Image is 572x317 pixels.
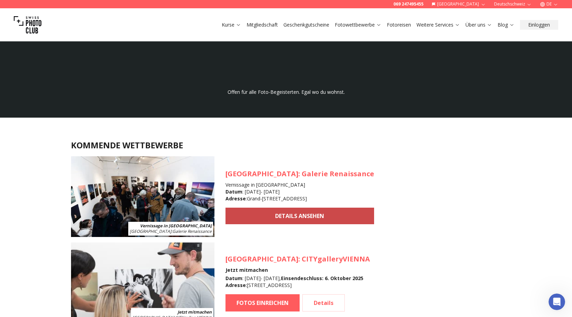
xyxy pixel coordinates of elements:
button: Geschenkgutscheine [281,20,332,30]
button: Blog [495,20,517,30]
span: • 9h ago [29,85,51,90]
h3: : Galerie Renaissance [225,169,374,179]
button: Einloggen [520,20,558,30]
a: Geschenkgutscheine [283,21,329,28]
b: Datum [225,275,242,281]
div: Hi 😀 Schön, dass du uns besuchst. Stell' uns gerne jederzeit Fragen oder hinterlasse ein Feedback. [11,51,108,71]
b: Vernissage in [GEOGRAPHIC_DATA] [140,223,212,229]
div: Osan • 9h ago [11,77,41,81]
b: Einsendeschluss : 6. Oktober 2025 [281,275,363,281]
h2: KOMMENDE WETTBEWERBE [71,140,501,151]
button: Home [108,3,121,16]
button: Mitgliedschaft [244,20,281,30]
button: Weitere Services [414,20,463,30]
a: Details [302,294,345,311]
a: Blog [498,21,514,28]
a: Über uns [465,21,492,28]
b: Datum [225,188,242,195]
span: Osan [17,85,29,90]
img: Swiss photo club [14,11,41,39]
button: go back [4,3,18,16]
img: Profile image for Osan [6,83,14,92]
span: [GEOGRAPHIC_DATA] [130,228,171,234]
button: Fotowettbewerbe [332,20,384,30]
button: Über uns [463,20,495,30]
a: FOTOS EINREICHEN [225,294,300,311]
a: Fotoreisen [387,21,411,28]
p: Active 3h ago [33,9,64,16]
button: Kurse [219,20,244,30]
input: Enter your email [29,112,110,126]
div: Hi 😀 Schön, dass du uns besuchst. Stell' uns gerne jederzeit Fragen oder hinterlasse ein Feedback... [6,47,113,76]
iframe: Intercom live chat [549,294,565,310]
img: SPC Photo Awards Geneva: October 2025 [71,156,214,237]
h1: Osan [33,3,47,9]
span: [GEOGRAPHIC_DATA] [225,254,298,264]
a: Kurse [222,21,241,28]
b: Adresse [225,195,246,202]
h3: : CITYgalleryVIENNA [225,254,370,264]
a: 069 247495455 [393,1,423,7]
span: [GEOGRAPHIC_DATA] [225,169,298,178]
div: : [DATE] - [DATE] : Grand-[STREET_ADDRESS] [225,188,374,202]
a: Fotowettbewerbe [335,21,381,28]
div: Osan says… [6,47,132,145]
button: Fotoreisen [384,20,414,30]
img: Profile image for Osan [20,4,31,15]
div: : [DATE] - [DATE] , : [STREET_ADDRESS] [225,275,370,289]
a: Weitere Services [417,21,460,28]
span: : Galerie Renaissance [130,228,212,234]
div: Close [121,3,133,15]
h4: Vernissage in [GEOGRAPHIC_DATA] [225,181,374,188]
div: Email [29,103,124,110]
h4: Jetzt mitmachen [225,267,370,274]
button: Submit [110,112,124,126]
b: Adresse [225,282,246,288]
b: Jetzt mitmachen [178,309,212,315]
a: Mitgliedschaft [247,21,278,28]
p: Offen für alle Foto-Begeisterten. Egal wo du wohnst. [220,89,352,96]
a: DETAILS ANSEHEN [225,208,374,224]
